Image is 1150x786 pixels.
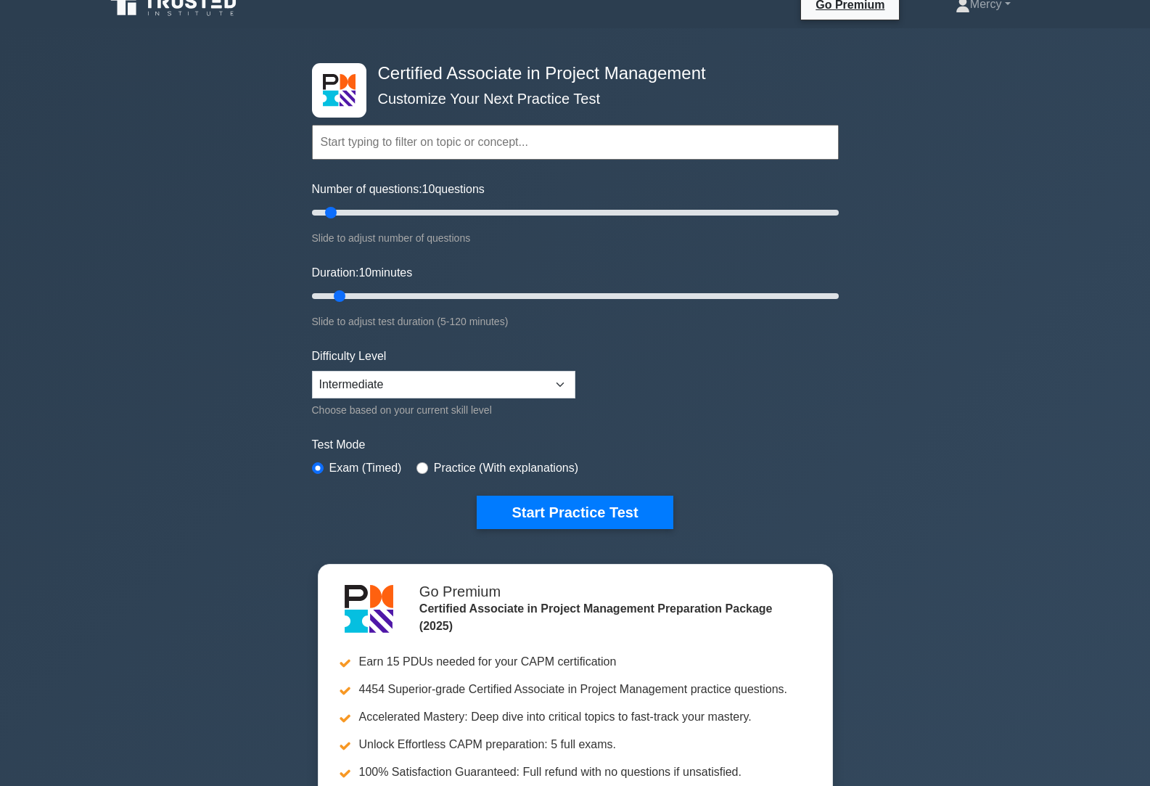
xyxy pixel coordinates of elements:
[312,401,575,419] div: Choose based on your current skill level
[434,459,578,477] label: Practice (With explanations)
[312,264,413,282] label: Duration: minutes
[477,496,673,529] button: Start Practice Test
[312,181,485,198] label: Number of questions: questions
[358,266,371,279] span: 10
[312,125,839,160] input: Start typing to filter on topic or concept...
[312,313,839,330] div: Slide to adjust test duration (5-120 minutes)
[422,183,435,195] span: 10
[312,348,387,365] label: Difficulty Level
[372,63,768,84] h4: Certified Associate in Project Management
[329,459,402,477] label: Exam (Timed)
[312,229,839,247] div: Slide to adjust number of questions
[312,436,839,454] label: Test Mode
